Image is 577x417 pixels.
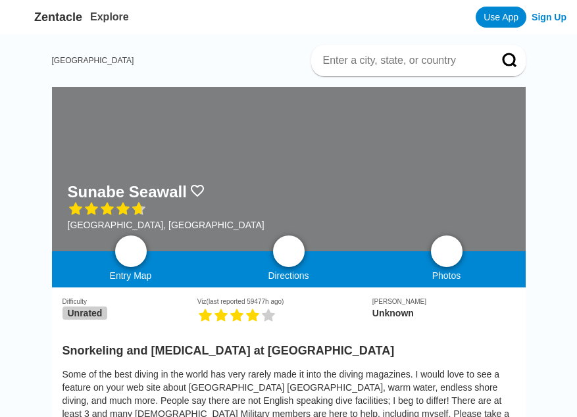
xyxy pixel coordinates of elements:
[63,298,197,305] div: Difficulty
[123,243,139,259] img: map
[63,336,515,358] h2: Snorkeling and [MEDICAL_DATA] at [GEOGRAPHIC_DATA]
[322,54,484,67] input: Enter a city, state, or country
[210,270,368,281] div: Directions
[372,298,515,305] div: [PERSON_NAME]
[63,307,108,320] span: Unrated
[68,220,264,230] div: [GEOGRAPHIC_DATA], [GEOGRAPHIC_DATA]
[52,270,210,281] div: Entry Map
[68,183,187,201] h1: Sunabe Seawall
[11,7,32,28] img: Zentacle logo
[52,56,134,65] a: [GEOGRAPHIC_DATA]
[532,12,566,22] a: Sign Up
[281,243,297,259] img: directions
[439,243,455,259] img: photos
[476,7,526,28] a: Use App
[368,270,526,281] div: Photos
[90,11,129,22] a: Explore
[431,235,463,267] a: photos
[11,7,82,28] a: Zentacle logoZentacle
[197,298,372,305] div: Viz (last reported 59477h ago)
[372,308,515,318] div: Unknown
[115,235,147,267] a: map
[34,11,82,24] span: Zentacle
